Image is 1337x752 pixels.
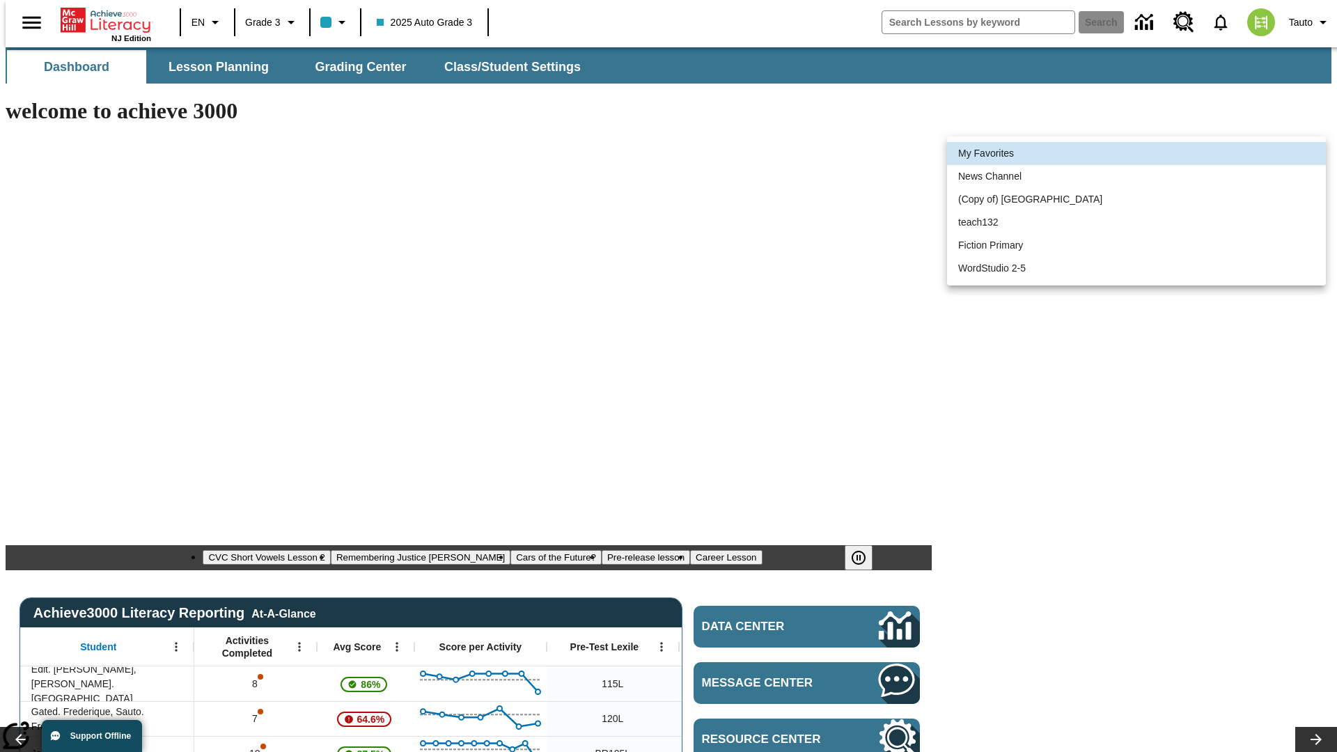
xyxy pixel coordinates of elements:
li: My Favorites [947,142,1326,165]
li: Fiction Primary [947,234,1326,257]
li: (Copy of) [GEOGRAPHIC_DATA] [947,188,1326,211]
li: WordStudio 2-5 [947,257,1326,280]
li: News Channel [947,165,1326,188]
li: teach132 [947,211,1326,234]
